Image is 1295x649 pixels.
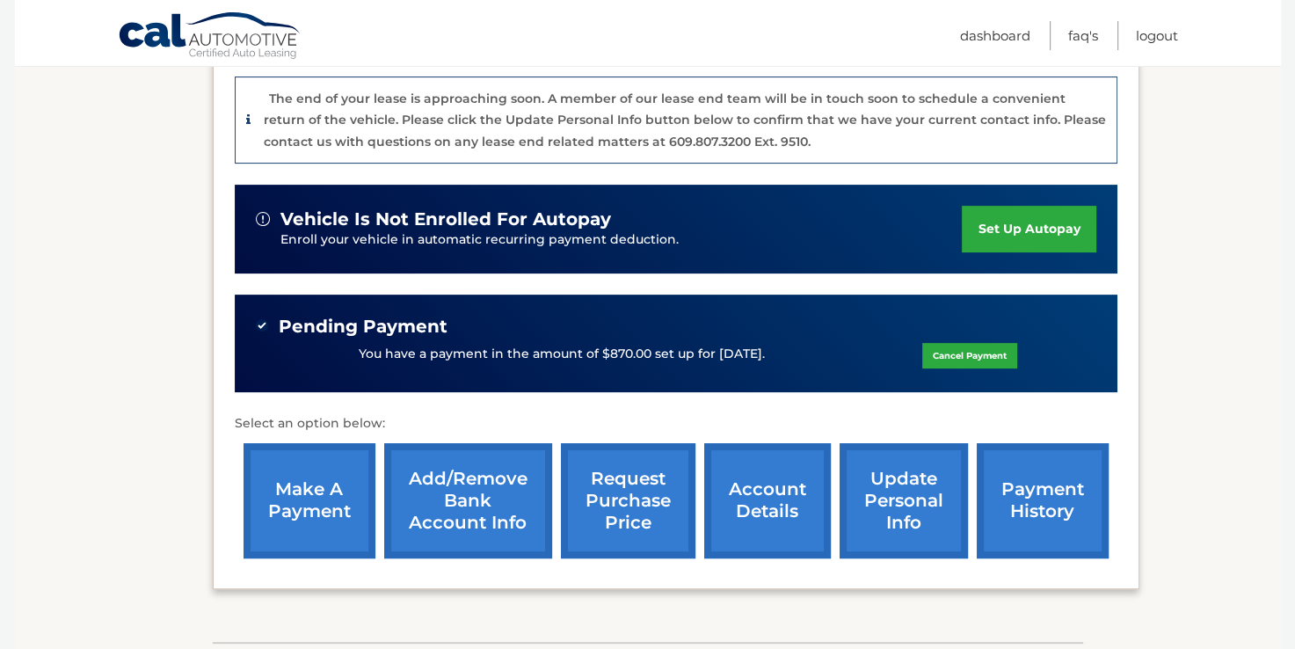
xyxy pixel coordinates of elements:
[118,11,302,62] a: Cal Automotive
[922,343,1017,368] a: Cancel Payment
[1136,21,1178,50] a: Logout
[280,230,963,250] p: Enroll your vehicle in automatic recurring payment deduction.
[840,443,968,558] a: update personal info
[264,91,1106,149] p: The end of your lease is approaching soon. A member of our lease end team will be in touch soon t...
[384,443,552,558] a: Add/Remove bank account info
[256,212,270,226] img: alert-white.svg
[977,443,1109,558] a: payment history
[1068,21,1098,50] a: FAQ's
[960,21,1030,50] a: Dashboard
[561,443,695,558] a: request purchase price
[235,413,1117,434] p: Select an option below:
[279,316,447,338] span: Pending Payment
[244,443,375,558] a: make a payment
[256,319,268,332] img: check-green.svg
[962,206,1095,252] a: set up autopay
[280,208,611,230] span: vehicle is not enrolled for autopay
[359,345,765,364] p: You have a payment in the amount of $870.00 set up for [DATE].
[704,443,831,558] a: account details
